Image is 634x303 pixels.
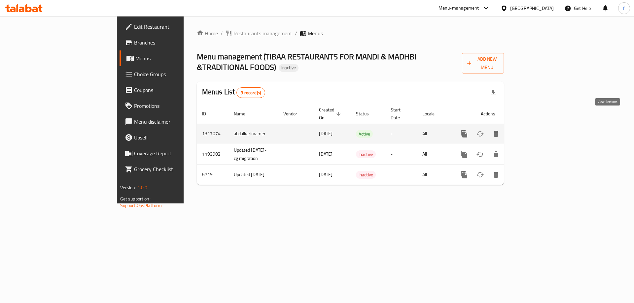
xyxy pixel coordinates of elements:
[120,114,223,130] a: Menu disclaimer
[385,144,417,165] td: -
[120,145,223,161] a: Coverage Report
[462,53,504,74] button: Add New Menu
[319,129,333,138] span: [DATE]
[488,126,504,142] button: Delete menu
[510,5,554,12] div: [GEOGRAPHIC_DATA]
[417,165,451,185] td: All
[120,195,151,203] span: Get support on:
[356,150,376,158] div: Inactive
[134,23,218,31] span: Edit Restaurant
[456,126,472,142] button: more
[485,85,501,101] div: Export file
[120,98,223,114] a: Promotions
[279,65,299,71] span: Inactive
[488,146,504,162] button: Delete menu
[202,110,215,118] span: ID
[120,201,162,210] a: Support.OpsPlatform
[137,183,148,192] span: 1.0.0
[279,64,299,72] div: Inactive
[226,29,292,37] a: Restaurants management
[134,102,218,110] span: Promotions
[356,110,377,118] span: Status
[134,70,218,78] span: Choice Groups
[467,55,499,72] span: Add New Menu
[120,35,223,50] a: Branches
[295,29,297,37] li: /
[120,82,223,98] a: Coupons
[308,29,323,37] span: Menus
[356,171,376,179] span: Inactive
[197,104,525,185] table: enhanced table
[451,104,525,124] th: Actions
[504,146,520,162] a: View Sections
[391,106,409,122] span: Start Date
[229,124,278,144] td: abdalkarimamer
[120,66,223,82] a: Choice Groups
[135,54,218,62] span: Menus
[134,86,218,94] span: Coupons
[120,130,223,145] a: Upsell
[134,134,218,141] span: Upsell
[472,126,488,142] button: Change Status
[197,49,416,75] span: Menu management ( TIBAA RESTAURANTS FOR MANDI & MADHBI &TRADITIONAL FOODS )
[319,150,333,158] span: [DATE]
[229,144,278,165] td: Updated [DATE]-cg migration
[234,110,254,118] span: Name
[134,118,218,126] span: Menu disclaimer
[202,87,265,98] h2: Menus List
[120,183,136,192] span: Version:
[120,161,223,177] a: Grocery Checklist
[283,110,306,118] span: Vendor
[356,130,373,138] span: Active
[237,90,265,96] span: 3 record(s)
[504,167,520,183] a: View Sections
[623,5,625,12] span: f
[385,124,417,144] td: -
[422,110,443,118] span: Locale
[385,165,417,185] td: -
[456,146,472,162] button: more
[229,165,278,185] td: Updated [DATE]
[417,144,451,165] td: All
[456,167,472,183] button: more
[319,170,333,179] span: [DATE]
[233,29,292,37] span: Restaurants management
[472,167,488,183] button: Change Status
[134,165,218,173] span: Grocery Checklist
[134,149,218,157] span: Coverage Report
[197,29,504,37] nav: breadcrumb
[417,124,451,144] td: All
[120,50,223,66] a: Menus
[120,19,223,35] a: Edit Restaurant
[439,4,479,12] div: Menu-management
[472,146,488,162] button: Change Status
[236,87,265,98] div: Total records count
[356,151,376,158] span: Inactive
[319,106,343,122] span: Created On
[488,167,504,183] button: Delete menu
[134,39,218,46] span: Branches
